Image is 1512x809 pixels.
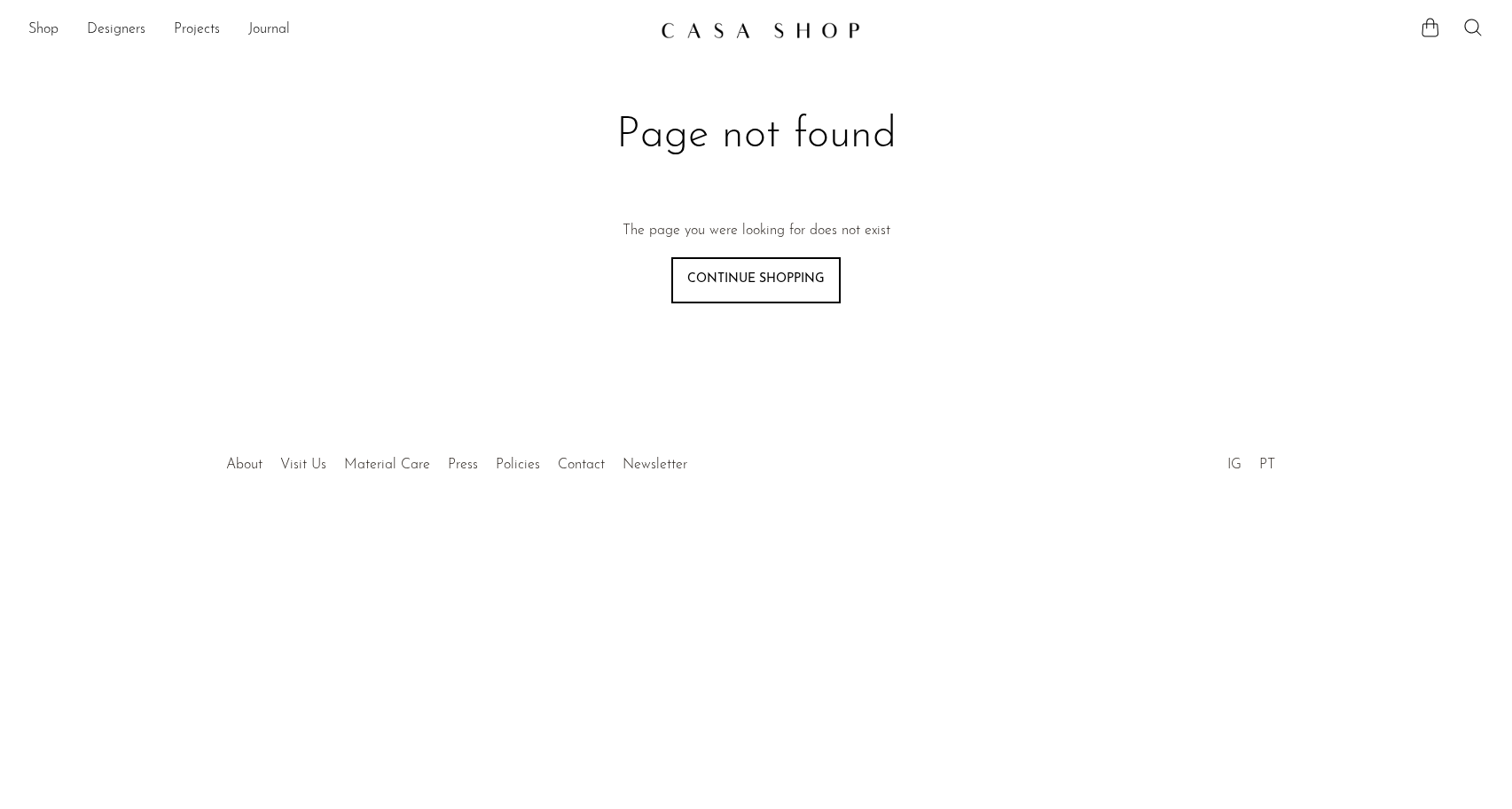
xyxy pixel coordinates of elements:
[1259,458,1275,472] a: PT
[496,458,540,472] a: Policies
[87,19,145,42] a: Designers
[248,19,290,42] a: Journal
[558,458,605,472] a: Contact
[671,257,841,303] a: Continue shopping
[1218,444,1284,477] ul: Social Medias
[28,15,646,45] ul: NEW HEADER MENU
[280,458,326,472] a: Visit Us
[474,108,1038,163] h1: Page not found
[344,458,430,472] a: Material Care
[1227,458,1242,472] a: IG
[623,220,890,243] p: The page you were looking for does not exist
[28,15,646,45] nav: Desktop navigation
[226,458,262,472] a: About
[448,458,478,472] a: Press
[28,19,59,42] a: Shop
[174,19,220,42] a: Projects
[217,444,696,477] ul: Quick links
